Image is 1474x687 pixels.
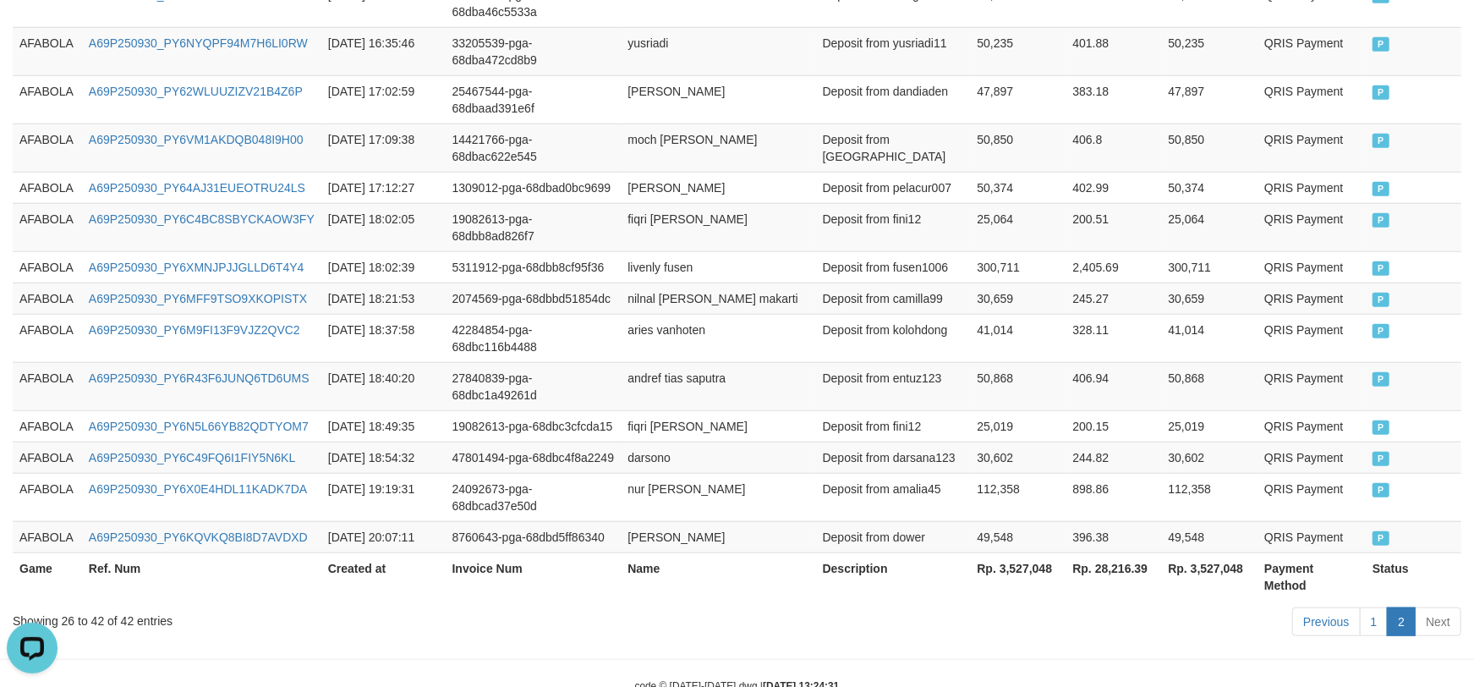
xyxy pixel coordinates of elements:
td: [DATE] 16:35:46 [321,27,446,75]
a: Next [1415,607,1461,636]
td: 112,358 [970,473,1066,521]
td: [PERSON_NAME] [621,172,815,203]
td: 50,850 [970,124,1066,172]
th: Payment Method [1258,552,1366,601]
td: 25467544-pga-68dbaad391e6f [446,75,622,124]
th: Game [13,552,82,601]
a: A69P250930_PY6R43F6JUNQ6TD6UMS [89,371,310,385]
td: fiqri [PERSON_NAME] [621,410,815,442]
td: AFABOLA [13,410,82,442]
td: 27840839-pga-68dbc1a49261d [446,362,622,410]
td: Deposit from amalia45 [816,473,971,521]
td: AFABOLA [13,314,82,362]
a: A69P250930_PY6C49FQ6I1FIY5N6KL [89,451,295,464]
a: A69P250930_PY64AJ31EUEOTRU24LS [89,181,305,195]
span: PAID [1373,213,1389,228]
td: AFABOLA [13,283,82,314]
td: QRIS Payment [1258,442,1366,473]
td: 24092673-pga-68dbcad37e50d [446,473,622,521]
td: 33205539-pga-68dba472cd8b9 [446,27,622,75]
td: 200.51 [1066,203,1161,251]
td: 2,405.69 [1066,251,1161,283]
span: PAID [1373,261,1389,276]
div: Showing 26 to 42 of 42 entries [13,606,601,629]
td: [DATE] 18:49:35 [321,410,446,442]
td: Deposit from pelacur007 [816,172,971,203]
a: 2 [1387,607,1416,636]
th: Ref. Num [82,552,321,601]
td: 5311912-pga-68dbb8cf95f36 [446,251,622,283]
td: 2074569-pga-68dbbd51854dc [446,283,622,314]
span: PAID [1373,134,1389,148]
td: 50,374 [970,172,1066,203]
td: [DATE] 18:54:32 [321,442,446,473]
td: AFABOLA [13,27,82,75]
td: AFABOLA [13,362,82,410]
th: Rp. 3,527,048 [1161,552,1258,601]
td: [DATE] 19:19:31 [321,473,446,521]
td: 49,548 [1161,521,1258,552]
td: QRIS Payment [1258,27,1366,75]
td: 30,602 [970,442,1066,473]
td: 50,235 [1161,27,1258,75]
td: AFABOLA [13,203,82,251]
td: yusriadi [621,27,815,75]
td: [DATE] 17:12:27 [321,172,446,203]
a: A69P250930_PY6C4BC8SBYCKAOW3FY [89,212,315,226]
td: Deposit from fini12 [816,203,971,251]
span: PAID [1373,324,1389,338]
td: 25,019 [970,410,1066,442]
td: AFABOLA [13,124,82,172]
td: [DATE] 20:07:11 [321,521,446,552]
span: PAID [1373,531,1389,546]
td: QRIS Payment [1258,283,1366,314]
td: AFABOLA [13,473,82,521]
a: A69P250930_PY6KQVKQ8BI8D7AVDXD [89,530,308,544]
th: Created at [321,552,446,601]
td: andref tias saputra [621,362,815,410]
span: PAID [1373,452,1389,466]
td: 402.99 [1066,172,1161,203]
a: Previous [1292,607,1360,636]
td: AFABOLA [13,172,82,203]
td: 50,850 [1161,124,1258,172]
td: Deposit from darsana123 [816,442,971,473]
td: 898.86 [1066,473,1161,521]
td: 200.15 [1066,410,1161,442]
td: [PERSON_NAME] [621,75,815,124]
td: QRIS Payment [1258,314,1366,362]
td: 50,868 [1161,362,1258,410]
td: AFABOLA [13,251,82,283]
td: darsono [621,442,815,473]
td: Deposit from entuz123 [816,362,971,410]
td: 30,602 [1161,442,1258,473]
td: AFABOLA [13,521,82,552]
td: QRIS Payment [1258,521,1366,552]
td: QRIS Payment [1258,75,1366,124]
td: QRIS Payment [1258,251,1366,283]
span: PAID [1373,483,1389,497]
td: livenly fusen [621,251,815,283]
td: 1309012-pga-68dbad0bc9699 [446,172,622,203]
td: QRIS Payment [1258,473,1366,521]
a: A69P250930_PY6N5L66YB82QDTYOM7 [89,420,309,433]
td: [DATE] 18:40:20 [321,362,446,410]
td: nur [PERSON_NAME] [621,473,815,521]
span: PAID [1373,372,1389,387]
td: 406.8 [1066,124,1161,172]
td: Deposit from yusriadi11 [816,27,971,75]
td: 47,897 [970,75,1066,124]
span: PAID [1373,293,1389,307]
td: 401.88 [1066,27,1161,75]
button: Open LiveChat chat widget [7,7,58,58]
td: [DATE] 18:02:39 [321,251,446,283]
a: A69P250930_PY6X0E4HDL11KADK7DA [89,482,307,496]
td: Deposit from dower [816,521,971,552]
td: 19082613-pga-68dbc3cfcda15 [446,410,622,442]
td: Deposit from fini12 [816,410,971,442]
td: [DATE] 18:02:05 [321,203,446,251]
a: A69P250930_PY6NYQPF94M7H6LI0RW [89,36,308,50]
span: PAID [1373,182,1389,196]
td: 50,868 [970,362,1066,410]
th: Description [816,552,971,601]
